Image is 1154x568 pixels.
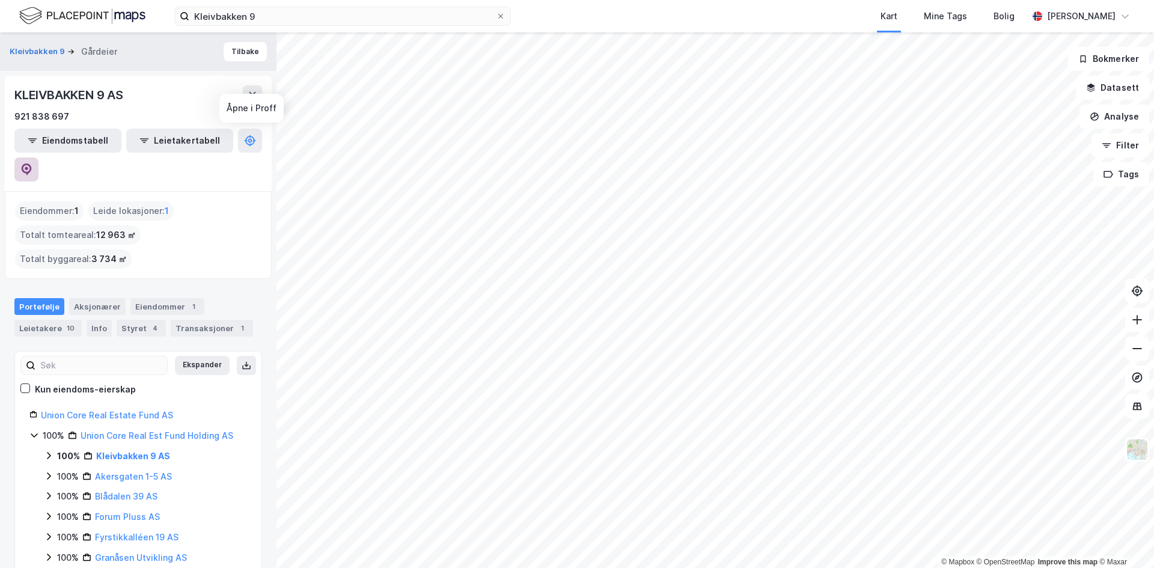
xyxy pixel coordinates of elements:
[1126,438,1149,461] img: Z
[64,322,77,334] div: 10
[95,471,172,481] a: Akersgaten 1-5 AS
[1047,9,1116,23] div: [PERSON_NAME]
[35,382,136,397] div: Kun eiendoms-eierskap
[87,320,112,337] div: Info
[924,9,967,23] div: Mine Tags
[35,356,167,374] input: Søk
[88,201,174,221] div: Leide lokasjoner :
[95,552,187,563] a: Granåsen Utvikling AS
[977,558,1035,566] a: OpenStreetMap
[881,9,897,23] div: Kart
[1079,105,1149,129] button: Analyse
[188,301,200,313] div: 1
[57,551,79,565] div: 100%
[1076,76,1149,100] button: Datasett
[14,129,121,153] button: Eiendomstabell
[236,322,248,334] div: 1
[1038,558,1098,566] a: Improve this map
[126,129,233,153] button: Leietakertabell
[224,42,267,61] button: Tilbake
[57,489,79,504] div: 100%
[149,322,161,334] div: 4
[96,228,136,242] span: 12 963 ㎡
[130,298,204,315] div: Eiendommer
[15,201,84,221] div: Eiendommer :
[96,451,170,461] a: Kleivbakken 9 AS
[165,204,169,218] span: 1
[43,429,64,443] div: 100%
[69,298,126,315] div: Aksjonærer
[1091,133,1149,157] button: Filter
[91,252,127,266] span: 3 734 ㎡
[95,532,179,542] a: Fyrstikkalléen 19 AS
[175,356,230,375] button: Ekspander
[14,298,64,315] div: Portefølje
[57,449,80,463] div: 100%
[41,410,173,420] a: Union Core Real Estate Fund AS
[1068,47,1149,71] button: Bokmerker
[10,46,67,58] button: Kleivbakken 9
[1093,162,1149,186] button: Tags
[19,5,145,26] img: logo.f888ab2527a4732fd821a326f86c7f29.svg
[95,512,160,522] a: Forum Pluss AS
[75,204,79,218] span: 1
[117,320,166,337] div: Styret
[81,44,117,59] div: Gårdeier
[15,225,141,245] div: Totalt tomteareal :
[189,7,496,25] input: Søk på adresse, matrikkel, gårdeiere, leietakere eller personer
[57,530,79,545] div: 100%
[15,249,132,269] div: Totalt byggareal :
[14,109,69,124] div: 921 838 697
[57,510,79,524] div: 100%
[994,9,1015,23] div: Bolig
[941,558,974,566] a: Mapbox
[14,320,82,337] div: Leietakere
[14,85,126,105] div: KLEIVBAKKEN 9 AS
[171,320,253,337] div: Transaksjoner
[1094,510,1154,568] iframe: Chat Widget
[81,430,233,441] a: Union Core Real Est Fund Holding AS
[95,491,157,501] a: Blådalen 39 AS
[57,469,79,484] div: 100%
